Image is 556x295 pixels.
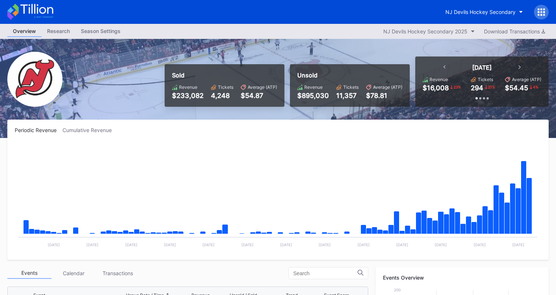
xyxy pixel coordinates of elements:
[125,243,137,247] text: [DATE]
[512,77,541,82] div: Average (ATP)
[373,84,402,90] div: Average (ATP)
[241,243,254,247] text: [DATE]
[86,243,98,247] text: [DATE]
[15,127,62,133] div: Periodic Revenue
[297,92,329,99] div: $895,030
[487,84,496,90] div: 21 %
[505,84,528,92] div: $54.45
[241,92,277,99] div: $54.87
[396,243,408,247] text: [DATE]
[62,127,118,133] div: Cumulative Revenue
[445,9,516,15] div: NJ Devils Hockey Secondary
[366,92,402,99] div: $78.81
[96,267,140,279] div: Transactions
[293,270,358,276] input: Search
[211,92,233,99] div: 4,248
[319,243,331,247] text: [DATE]
[343,84,359,90] div: Tickets
[532,84,539,90] div: 4 %
[179,84,197,90] div: Revenue
[7,267,51,279] div: Events
[430,77,448,82] div: Revenue
[42,26,75,37] a: Research
[15,142,541,252] svg: Chart title
[478,77,493,82] div: Tickets
[383,274,541,281] div: Events Overview
[164,243,176,247] text: [DATE]
[512,243,524,247] text: [DATE]
[474,243,486,247] text: [DATE]
[42,26,75,36] div: Research
[440,5,528,19] button: NJ Devils Hockey Secondary
[472,64,492,71] div: [DATE]
[248,84,277,90] div: Average (ATP)
[297,72,402,79] div: Unsold
[202,243,215,247] text: [DATE]
[172,72,277,79] div: Sold
[484,28,545,34] div: Download Transactions
[435,243,447,247] text: [DATE]
[48,243,60,247] text: [DATE]
[304,84,323,90] div: Revenue
[7,26,42,37] a: Overview
[480,26,549,36] button: Download Transactions
[51,267,96,279] div: Calendar
[75,26,126,37] a: Season Settings
[423,84,449,92] div: $16,008
[380,26,478,36] button: NJ Devils Hockey Secondary 2025
[75,26,126,36] div: Season Settings
[7,52,62,107] img: NJ_Devils_Hockey_Secondary.png
[172,92,204,99] div: $233,082
[471,84,483,92] div: 294
[394,288,401,292] text: 200
[358,243,370,247] text: [DATE]
[280,243,292,247] text: [DATE]
[383,28,467,34] div: NJ Devils Hockey Secondary 2025
[336,92,359,99] div: 11,357
[453,84,462,90] div: 23 %
[218,84,233,90] div: Tickets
